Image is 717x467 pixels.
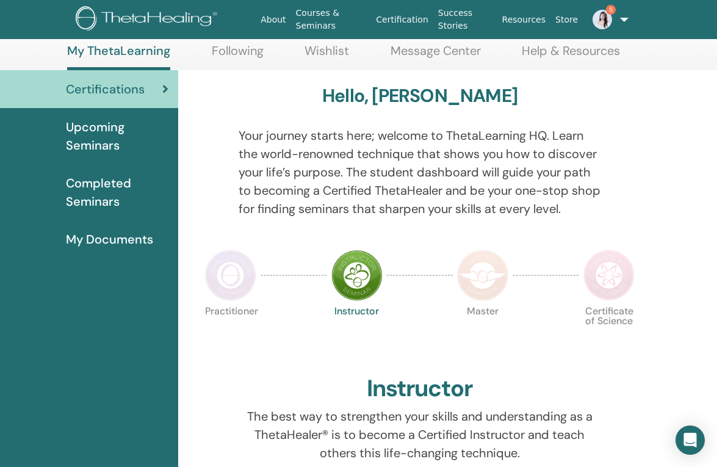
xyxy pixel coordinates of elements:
[497,9,551,31] a: Resources
[67,43,170,70] a: My ThetaLearning
[593,10,612,29] img: default.jpg
[205,306,256,358] p: Practitioner
[66,80,145,98] span: Certifications
[433,2,497,37] a: Success Stories
[371,9,433,31] a: Certification
[583,306,635,358] p: Certificate of Science
[239,407,602,462] p: The best way to strengthen your skills and understanding as a ThetaHealer® is to become a Certifi...
[583,250,635,301] img: Certificate of Science
[76,6,222,34] img: logo.png
[391,43,481,67] a: Message Center
[457,306,508,358] p: Master
[205,250,256,301] img: Practitioner
[331,306,383,358] p: Instructor
[322,85,517,107] h3: Hello, [PERSON_NAME]
[606,5,616,15] span: 5
[367,375,474,403] h2: Instructor
[304,43,349,67] a: Wishlist
[66,230,153,248] span: My Documents
[239,126,602,218] p: Your journey starts here; welcome to ThetaLearning HQ. Learn the world-renowned technique that sh...
[331,250,383,301] img: Instructor
[256,9,290,31] a: About
[522,43,620,67] a: Help & Resources
[66,174,168,211] span: Completed Seminars
[212,43,264,67] a: Following
[550,9,583,31] a: Store
[66,118,168,154] span: Upcoming Seminars
[676,425,705,455] div: Open Intercom Messenger
[291,2,372,37] a: Courses & Seminars
[457,250,508,301] img: Master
